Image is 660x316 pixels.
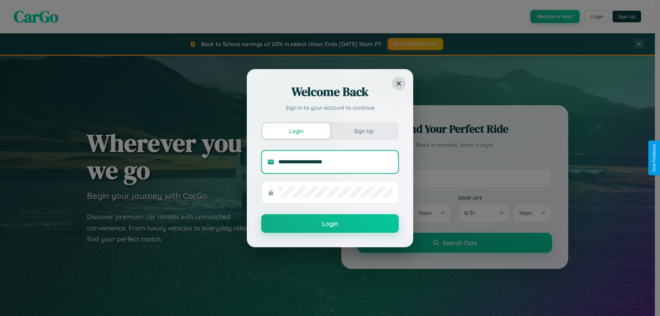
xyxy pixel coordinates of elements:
[261,84,399,100] h2: Welcome Back
[261,103,399,112] p: Sign in to your account to continue
[330,123,397,139] button: Sign Up
[652,144,657,172] div: Give Feedback
[263,123,330,139] button: Login
[261,214,399,233] button: Login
